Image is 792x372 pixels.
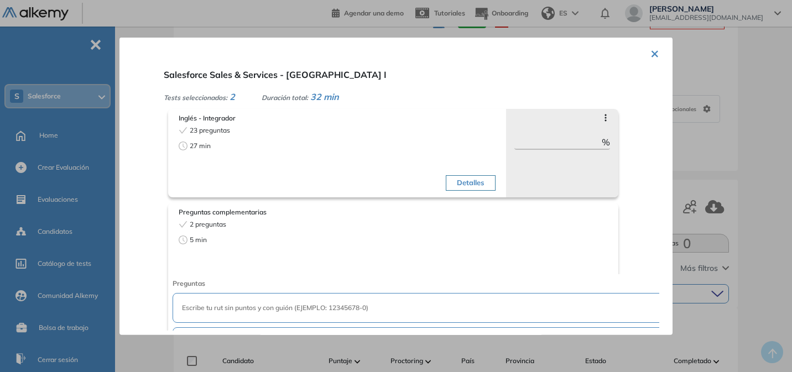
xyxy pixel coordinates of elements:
[179,235,187,244] span: clock-circle
[602,135,610,148] span: %
[190,125,230,135] span: 23 preguntas
[230,91,235,102] span: 2
[164,69,387,80] span: Salesforce Sales & Services - [GEOGRAPHIC_DATA] I
[190,234,207,244] span: 5 min
[262,93,308,101] span: Duración total:
[446,175,495,191] button: Detalles
[179,141,187,150] span: clock-circle
[190,140,211,150] span: 27 min
[190,219,226,229] span: 2 preguntas
[310,91,339,102] span: 32 min
[164,93,227,101] span: Tests seleccionados:
[179,113,496,123] span: Inglés - Integrador
[179,219,187,228] span: check
[650,41,659,63] button: ×
[179,125,187,134] span: check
